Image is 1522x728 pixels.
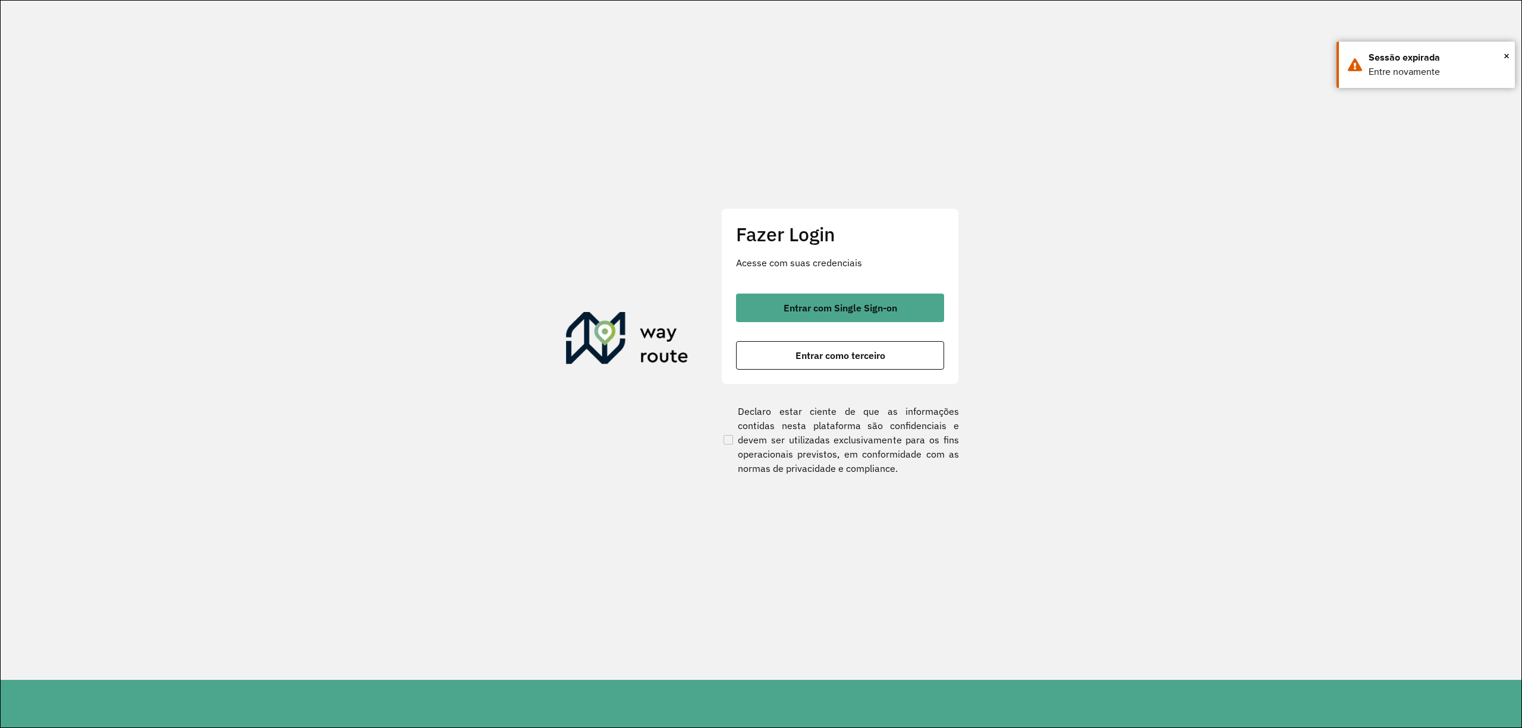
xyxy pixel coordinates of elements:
[736,223,944,245] h2: Fazer Login
[1369,65,1506,79] div: Entre novamente
[784,303,897,313] span: Entrar com Single Sign-on
[721,404,959,475] label: Declaro estar ciente de que as informações contidas nesta plataforma são confidenciais e devem se...
[736,341,944,370] button: button
[1504,47,1510,65] span: ×
[1504,47,1510,65] button: Close
[736,294,944,322] button: button
[566,312,688,369] img: Roteirizador AmbevTech
[736,256,944,270] p: Acesse com suas credenciais
[1369,51,1506,65] div: Sessão expirada
[795,351,885,360] span: Entrar como terceiro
